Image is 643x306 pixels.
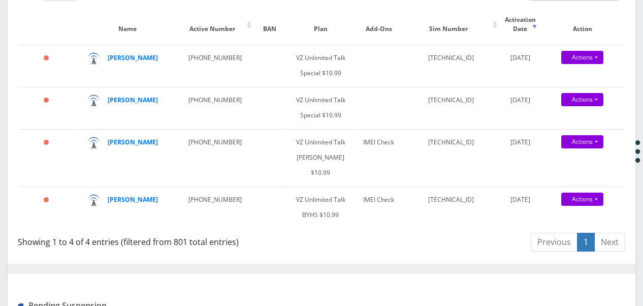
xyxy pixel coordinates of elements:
[108,96,158,104] a: [PERSON_NAME]
[402,45,500,86] td: [TECHNICAL_ID]
[510,96,530,104] span: [DATE]
[561,93,603,106] a: Actions
[80,5,175,44] th: Name
[402,5,500,44] th: Sim Number: activate to sort column ascending
[402,129,500,186] td: [TECHNICAL_ID]
[176,87,254,128] td: [PHONE_NUMBER]
[255,5,284,44] th: BAN
[176,187,254,228] td: [PHONE_NUMBER]
[285,129,356,186] td: VZ Unlimited Talk [PERSON_NAME] $10.99
[531,233,577,252] a: Previous
[561,135,603,148] a: Actions
[510,195,530,204] span: [DATE]
[561,51,603,64] a: Actions
[108,195,158,204] a: [PERSON_NAME]
[285,87,356,128] td: VZ Unlimited Talk Special $10.99
[18,232,314,248] div: Showing 1 to 4 of 4 entries (filtered from 801 total entries)
[577,233,595,252] a: 1
[285,187,356,228] td: VZ Unlimited Talk BYHS $10.99
[561,193,603,206] a: Actions
[108,53,158,62] a: [PERSON_NAME]
[362,192,396,207] div: IMEI Check
[176,5,254,44] th: Active Number: activate to sort column ascending
[362,135,396,150] div: IMEI Check
[510,53,530,62] span: [DATE]
[501,5,539,44] th: Activation Date: activate to sort column ascending
[594,233,625,252] a: Next
[510,138,530,146] span: [DATE]
[285,5,356,44] th: Plan
[176,129,254,186] td: [PHONE_NUMBER]
[285,45,356,86] td: VZ Unlimited Talk Special $10.99
[176,45,254,86] td: [PHONE_NUMBER]
[108,138,158,146] a: [PERSON_NAME]
[540,5,624,44] th: Action
[402,187,500,228] td: [TECHNICAL_ID]
[402,87,500,128] td: [TECHNICAL_ID]
[357,5,401,44] th: Add-Ons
